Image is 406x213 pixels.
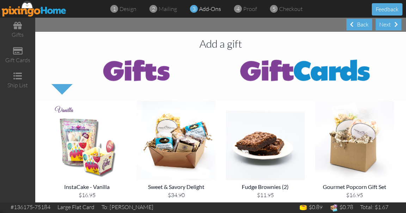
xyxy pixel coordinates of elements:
[136,101,216,180] img: Front of men's Basic Tee in black.
[54,202,98,212] td: Large Flat Card
[326,202,357,213] td: $0.78
[199,5,221,12] span: add-ons
[35,37,406,50] div: Add a gift
[314,101,395,180] img: Front of men's Basic Tee in black.
[330,203,338,212] img: expense-icon.png
[221,56,390,84] img: gift-cards-toggle2.png
[317,191,392,199] div: $16.95
[376,19,401,30] div: Next
[119,5,136,12] span: design
[228,183,303,191] div: Fudge Brownies (2)
[49,191,124,199] div: $16.95
[346,19,372,30] div: Back
[113,5,116,13] span: 1
[225,101,306,180] img: Front of men's Basic Tee in black.
[279,5,303,12] span: checkout
[139,191,214,199] div: $34.90
[49,183,124,191] div: InstaCake - Vanilla
[372,3,402,16] button: Feedback
[7,202,54,212] td: #136175-75184
[360,203,388,211] div: Total: $1.67
[2,1,67,17] img: pixingo logo
[110,203,153,211] span: [PERSON_NAME]
[139,183,214,191] div: Sweet & Savory Delight
[299,203,308,212] img: points-icon.png
[295,202,326,213] td: $0.89
[152,5,155,13] span: 2
[192,5,196,13] span: 3
[272,5,276,13] span: 5
[159,5,177,12] span: mailing
[51,56,221,84] img: gifts-toggle.png
[236,5,240,13] span: 4
[317,183,392,191] div: Gourmet Popcorn Gift Set
[228,191,303,199] div: $11.95
[47,101,127,180] img: Front of men's Basic Tee in black.
[243,5,257,12] span: proof
[101,203,109,211] span: To:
